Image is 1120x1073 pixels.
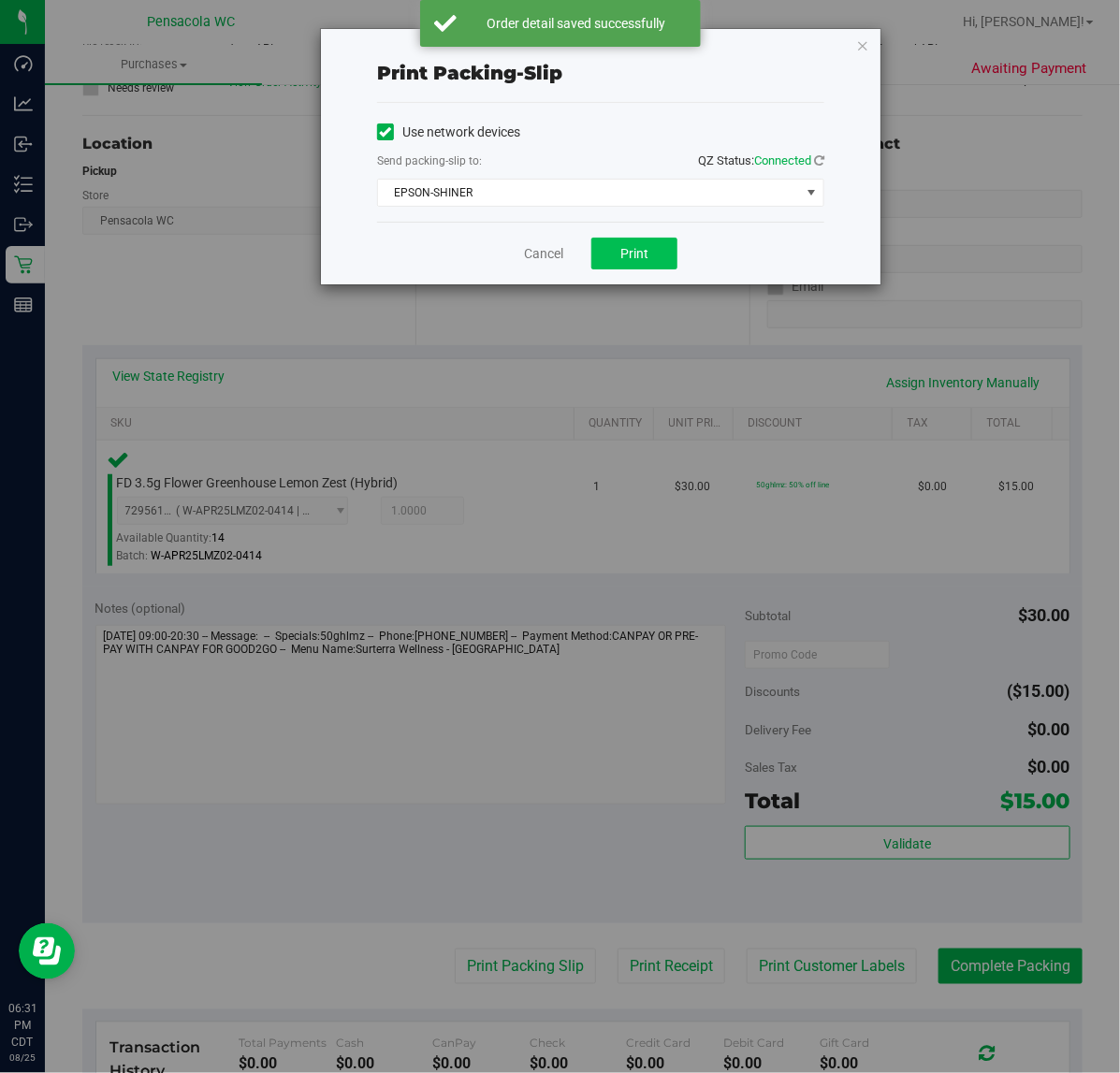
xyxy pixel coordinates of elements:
button: Print [591,238,677,269]
span: select [800,180,823,206]
span: Connected [754,153,811,167]
iframe: Resource center [19,923,75,979]
label: Send packing-slip to: [377,152,482,169]
span: Print [620,246,648,261]
label: Use network devices [377,123,520,142]
a: Cancel [524,244,563,264]
span: Print packing-slip [377,62,562,84]
div: Order detail saved successfully [467,14,687,33]
span: EPSON-SHINER [378,180,800,206]
span: QZ Status: [698,153,824,167]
